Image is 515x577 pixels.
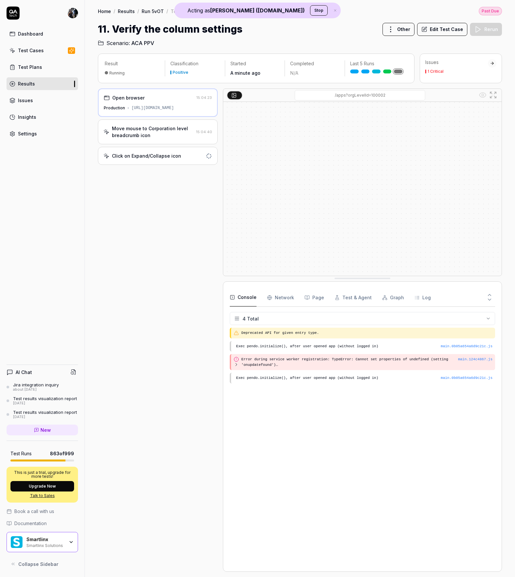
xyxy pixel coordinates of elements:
[137,8,139,14] div: /
[7,508,78,515] a: Book a call with us
[441,344,492,349] button: main.0b05a654a6d9c21c.js
[114,8,115,14] div: /
[477,90,488,100] button: Show all interative elements
[112,94,145,101] div: Open browser
[18,130,37,137] div: Settings
[488,90,498,100] button: Open in full screen
[142,8,164,14] a: Run 5vOT
[10,481,74,491] button: Upgrade Now
[98,39,154,47] a: Scenario:ACA PPV
[350,60,402,67] p: Last 5 Runs
[68,8,78,18] img: 05712e90-f4ae-4f2d-bd35-432edce69fe3.jpeg
[98,22,242,37] h1: 11. Verify the column settings
[290,60,339,67] p: Completed
[230,60,280,67] p: Started
[7,61,78,73] a: Test Plans
[242,330,492,336] pre: Deprecated API for given entry type.
[223,102,502,276] img: Screenshot
[13,382,59,387] div: Jira integration inquiry
[470,23,502,36] button: Rerun
[7,44,78,57] a: Test Cases
[166,8,168,14] div: /
[310,5,328,16] button: Stop
[7,94,78,107] a: Issues
[267,288,294,307] button: Network
[335,288,372,307] button: Test & Agent
[26,537,64,542] div: Smartlinx
[10,493,74,499] a: Talk to Sales
[7,127,78,140] a: Settings
[236,375,492,381] pre: Exec pendo.initialize(), after user opened app (without logged in)
[13,401,77,406] div: [DATE]
[14,508,54,515] span: Book a call with us
[7,77,78,90] a: Results
[196,95,212,100] time: 15:04:23
[290,70,298,76] span: N/A
[16,369,32,376] h4: AI Chat
[105,60,160,67] p: Result
[414,288,431,307] button: Log
[18,561,58,568] span: Collapse Sidebar
[170,60,220,67] p: Classification
[50,450,74,457] span: 863 of 999
[13,387,59,392] div: about [DATE]
[18,114,36,120] div: Insights
[479,7,502,15] button: Past Due
[104,105,125,111] div: Production
[7,425,78,435] a: New
[382,23,414,36] button: Other
[230,70,260,76] time: A minute ago
[13,415,77,419] div: [DATE]
[7,111,78,123] a: Insights
[7,532,78,552] button: Smartlinx LogoSmartlinxSmartlinx Solutions
[18,64,42,70] div: Test Plans
[441,375,492,381] button: main.0b05a654a6d9c21c.js
[13,396,77,401] div: Test results visualization report
[7,396,78,406] a: Test results visualization report[DATE]
[105,39,130,47] span: Scenario:
[10,451,32,457] h5: Test Runs
[18,97,33,104] div: Issues
[132,105,174,111] div: [URL][DOMAIN_NAME]
[425,59,488,66] div: Issues
[7,557,78,570] button: Collapse Sidebar
[18,47,44,54] div: Test Cases
[13,410,77,415] div: Test results visualization report
[112,152,181,159] div: Click on Expand/Collapse icon
[428,70,444,73] div: 1 Critical
[417,23,467,36] button: Edit Test Case
[18,80,35,87] div: Results
[230,288,257,307] button: Console
[458,357,492,362] button: main.124c4867.js
[40,427,51,433] span: New
[109,70,125,75] div: Running
[26,542,64,548] div: Smartlinx Solutions
[7,382,78,392] a: Jira integration inquiryabout [DATE]
[98,8,111,14] a: Home
[7,410,78,419] a: Test results visualization report[DATE]
[7,27,78,40] a: Dashboard
[171,8,210,14] div: Test Case Result
[173,70,188,74] div: Positive
[112,125,194,139] div: Move mouse to Corporation level breadcrumb icon
[11,536,23,548] img: Smartlinx Logo
[242,357,458,367] pre: Error during service worker registration: TypeError: Cannot set properties of undefined (setting ...
[10,471,74,478] p: This is just a trial, upgrade for more tests!
[14,520,47,527] span: Documentation
[18,30,43,37] div: Dashboard
[131,39,154,47] span: ACA PPV
[196,130,212,134] time: 15:04:40
[7,520,78,527] a: Documentation
[382,288,404,307] button: Graph
[236,344,492,349] pre: Exec pendo.initialize(), after user opened app (without logged in)
[118,8,135,14] a: Results
[304,288,324,307] button: Page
